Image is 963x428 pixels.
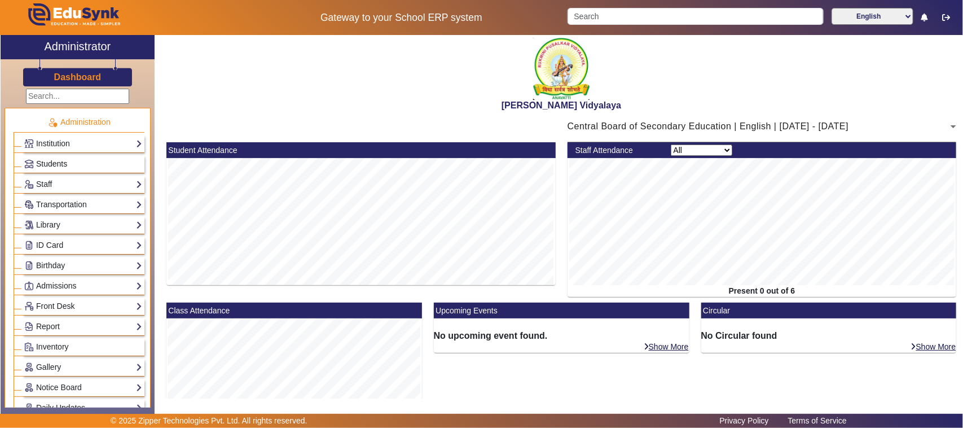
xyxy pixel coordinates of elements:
[701,303,957,318] mat-card-header: Circular
[782,413,852,428] a: Terms of Service
[36,159,67,168] span: Students
[47,117,58,128] img: Administration.png
[54,71,102,83] a: Dashboard
[166,142,556,158] mat-card-header: Student Attendance
[247,12,556,24] h5: Gateway to your School ERP system
[25,160,33,168] img: Students.png
[160,100,962,111] h2: [PERSON_NAME] Vidyalaya
[701,330,957,341] h6: No Circular found
[44,40,111,53] h2: Administrator
[714,413,775,428] a: Privacy Policy
[24,340,142,353] a: Inventory
[533,38,590,100] img: 1f9ccde3-ca7c-4581-b515-4fcda2067381
[166,303,422,318] mat-card-header: Class Attendance
[911,342,957,352] a: Show More
[36,342,69,351] span: Inventory
[26,89,129,104] input: Search...
[434,330,689,341] h6: No upcoming event found.
[25,343,33,351] img: Inventory.png
[54,72,102,82] h3: Dashboard
[568,121,849,131] span: Central Board of Secondary Education | English | [DATE] - [DATE]
[568,285,957,297] div: Present 0 out of 6
[568,8,823,25] input: Search
[643,342,689,352] a: Show More
[111,415,307,427] p: © 2025 Zipper Technologies Pvt. Ltd. All rights reserved.
[24,158,142,171] a: Students
[434,303,689,318] mat-card-header: Upcoming Events
[14,116,144,128] p: Administration
[1,35,155,59] a: Administrator
[569,145,665,156] div: Staff Attendance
